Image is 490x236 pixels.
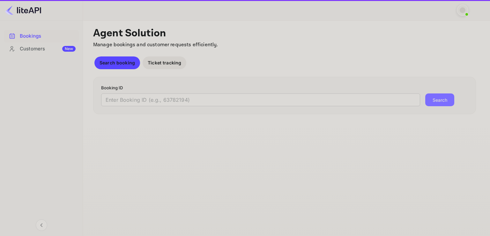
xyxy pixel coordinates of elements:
img: LiteAPI logo [5,5,41,15]
div: CustomersNew [4,43,79,55]
p: Ticket tracking [148,59,181,66]
a: CustomersNew [4,43,79,55]
input: Enter Booking ID (e.g., 63782194) [101,93,420,106]
span: Manage bookings and customer requests efficiently. [93,41,218,48]
div: Customers [20,45,76,53]
div: New [62,46,76,52]
div: Bookings [20,33,76,40]
button: Collapse navigation [36,219,47,231]
a: Bookings [4,30,79,42]
p: Booking ID [101,85,468,91]
p: Agent Solution [93,27,479,40]
button: Search [425,93,454,106]
p: Search booking [100,59,135,66]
